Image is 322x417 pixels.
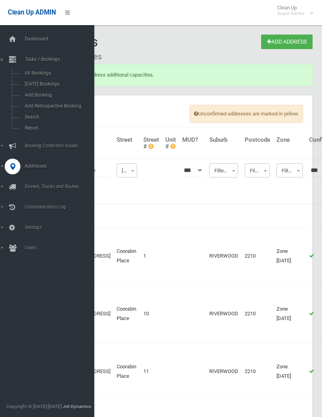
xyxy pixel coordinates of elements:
td: 10 [140,285,162,343]
span: Addresses [22,163,94,169]
span: Report [22,125,88,131]
td: 2210 [241,342,273,400]
span: Users [22,245,94,251]
h4: Zone [276,137,303,143]
span: Filter Suburb [211,165,236,176]
span: [DATE] Bookings [22,81,88,87]
div: Successfully update address additional capacities. [35,64,313,86]
td: 1 [140,227,162,285]
span: Filter Street [117,163,137,177]
h4: Street [117,137,137,143]
span: Dashboard [22,36,94,42]
span: Tasks / Bookings [22,57,94,62]
span: All Bookings [22,70,88,76]
span: Filter Suburb [209,163,238,177]
td: Coorabin Place [113,227,140,285]
td: RIVERWOOD [206,285,241,343]
td: Coorabin Place [113,342,140,400]
span: Communication Log [22,204,94,210]
span: Filter Zone [278,165,301,176]
h4: Suburb [209,137,238,143]
h4: Street # [143,137,159,150]
span: Filter Zone [276,163,303,177]
span: Unconfirmed addresses are marked in yellow. [190,105,303,123]
span: Clean Up ADMIN [8,9,56,16]
td: Zone [DATE] [273,227,306,285]
span: Drivers, Trucks and Routes [22,184,94,189]
h4: Unit # [165,137,176,150]
a: Add Address [261,35,313,49]
span: Settings [22,225,94,230]
td: 2210 [241,285,273,343]
strong: Jet Dynamics [63,404,91,409]
td: 2210 [241,227,273,285]
span: Booking Collection Issues [22,143,94,148]
span: Clean Up [273,5,312,16]
span: Search [22,114,88,120]
td: RIVERWOOD [206,227,241,285]
span: Add Retrospective Booking [22,103,88,109]
span: Add Booking [22,92,88,98]
span: Filter Postcode [245,163,270,177]
span: Filter Street [119,165,135,176]
td: 11 [140,342,162,400]
span: Copyright © [DATE]-[DATE] [6,404,62,409]
h4: MUD? [182,137,203,143]
td: Coorabin Place [113,285,140,343]
small: Super Admin [277,11,304,16]
td: Zone [DATE] [273,285,306,343]
td: RIVERWOOD [206,342,241,400]
td: Zone [DATE] [273,342,306,400]
span: Filter Postcode [247,165,268,176]
h4: Postcode [245,137,270,143]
